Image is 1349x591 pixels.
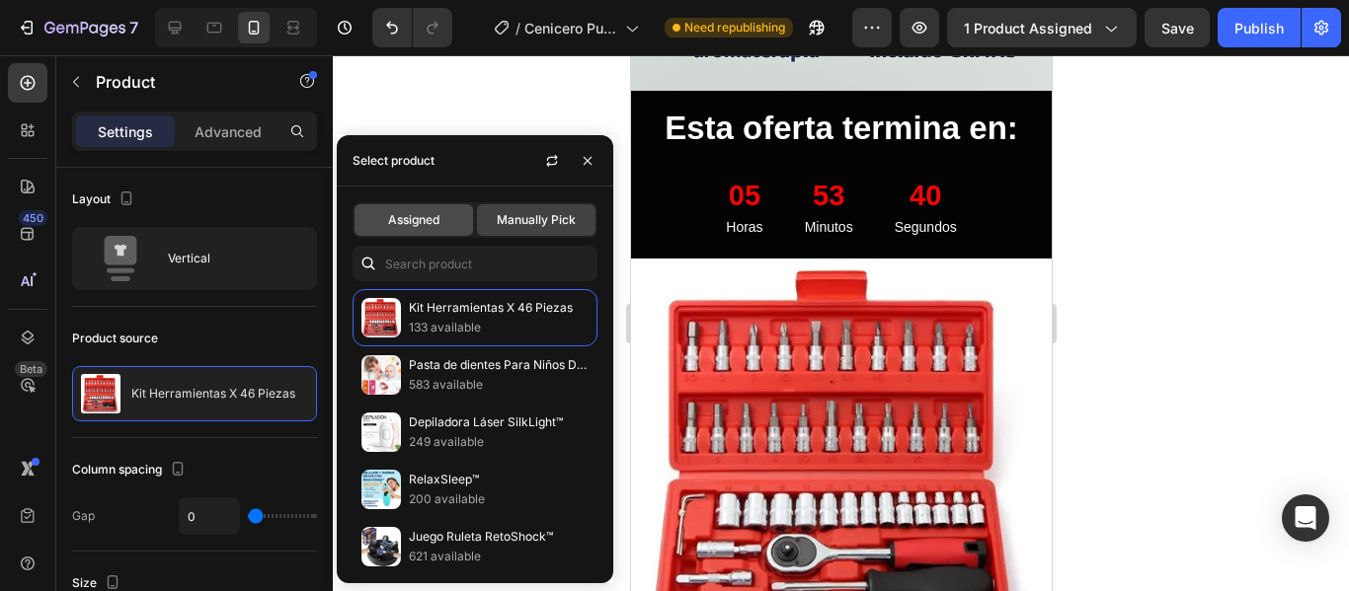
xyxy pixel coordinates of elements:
span: Need republishing [684,19,785,37]
div: Undo/Redo [372,8,452,47]
div: Vertical [168,236,288,281]
div: Beta [15,361,47,377]
p: Kit Herramientas X 46 Piezas [409,298,589,318]
iframe: Design area [631,55,1052,591]
img: collections [361,412,401,452]
p: 583 available [409,375,589,395]
p: 621 available [409,547,589,566]
div: Gap [72,507,95,525]
img: product feature img [81,374,120,413]
span: Save [1161,20,1194,37]
span: Assigned [388,211,439,229]
img: collections [361,355,401,395]
div: Publish [1234,18,1284,38]
p: Advanced [195,121,262,142]
p: 133 available [409,318,589,337]
p: Settings [98,121,153,142]
button: 7 [8,8,147,47]
p: Depiladora Láser SilkLight™ [409,412,589,432]
img: collections [361,470,401,509]
p: Juego Ruleta RetoShock™ [409,527,589,547]
div: Open Intercom Messenger [1282,494,1329,542]
button: Publish [1218,8,1301,47]
p: RelaxSleep™ [409,470,589,489]
p: Kit Herramientas X 46 Piezas [131,387,295,401]
input: Search in Settings & Advanced [353,246,597,281]
div: Select product [353,152,435,170]
button: 1 product assigned [947,8,1137,47]
span: 1 product assigned [964,18,1092,38]
p: Product [96,70,264,94]
p: Pasta de dientes Para Niños De 60ml [409,355,589,375]
p: 7 [129,16,138,39]
span: / [516,18,520,38]
div: Column spacing [72,457,190,483]
button: Save [1145,8,1210,47]
input: Auto [180,498,239,534]
img: collections [361,527,401,566]
span: Manually Pick [497,211,576,229]
img: collections [361,298,401,337]
div: Product source [72,330,158,347]
div: Layout [72,186,138,213]
p: 249 available [409,432,589,452]
span: Cenicero Purificador 2 en 1 [524,18,617,38]
div: 450 [19,210,47,226]
p: 200 available [409,489,589,509]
